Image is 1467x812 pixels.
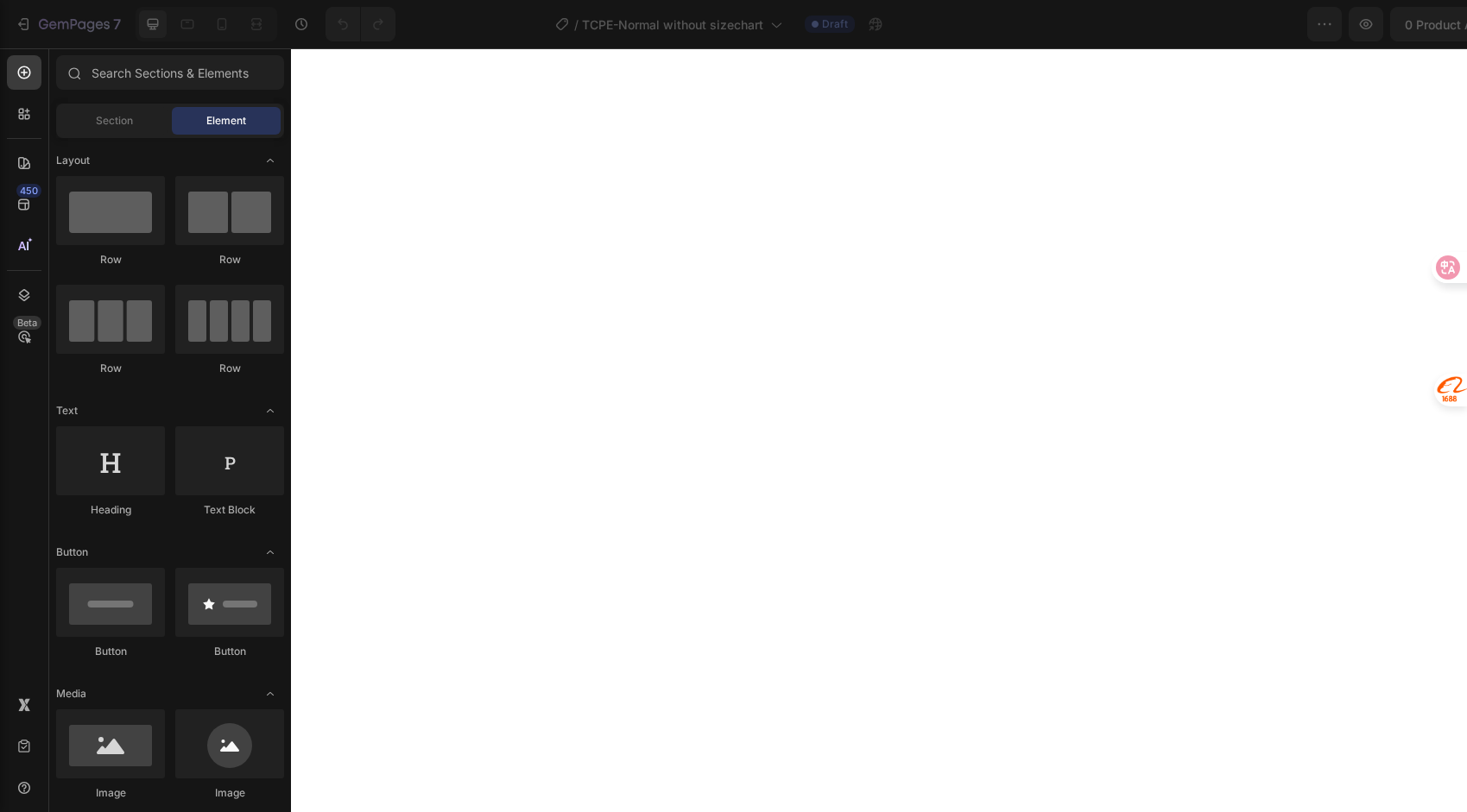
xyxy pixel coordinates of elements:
div: Row [175,361,284,376]
span: Text [56,403,78,419]
span: 0 product assigned [1128,16,1243,34]
div: Row [175,252,284,268]
div: Image [56,785,165,801]
div: Beta [13,316,41,330]
span: Save [1303,17,1331,32]
span: Toggle open [256,680,284,708]
span: Draft [822,16,848,32]
span: Element [206,113,246,129]
iframe: Design area [291,48,1467,812]
div: Button [175,644,284,659]
div: Image [175,785,284,801]
span: / [574,16,579,34]
span: Media [56,686,86,702]
div: Publish [1367,16,1410,34]
span: Toggle open [256,538,284,566]
div: Undo/Redo [326,7,395,41]
div: 450 [16,184,41,198]
span: TCPE-Normal without sizechart [582,16,763,34]
input: Search Sections & Elements [56,55,284,90]
span: Section [96,113,133,129]
span: Button [56,544,88,560]
button: Save [1288,7,1345,41]
div: Row [56,252,165,268]
div: Text Block [175,502,284,518]
span: Layout [56,153,90,168]
div: Row [56,361,165,376]
button: Publish [1352,7,1425,41]
div: Heading [56,502,165,518]
span: Toggle open [256,147,284,174]
button: 0 product assigned [1113,7,1281,41]
div: Button [56,644,165,659]
span: Toggle open [256,397,284,425]
p: 7 [113,14,121,35]
button: 7 [7,7,129,41]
